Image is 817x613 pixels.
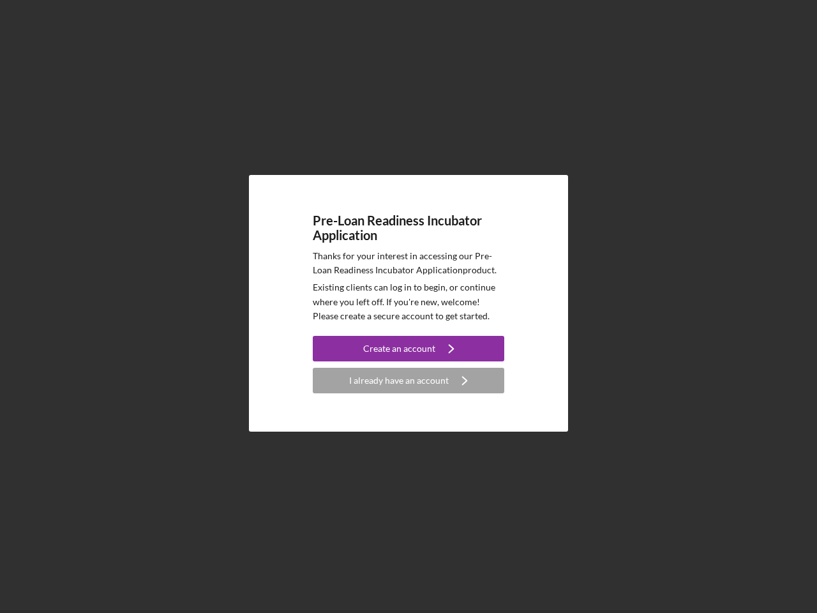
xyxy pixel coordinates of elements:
button: I already have an account [313,368,504,393]
a: Create an account [313,336,504,365]
div: Create an account [363,336,435,361]
h4: Pre-Loan Readiness Incubator Application [313,213,504,243]
div: I already have an account [349,368,449,393]
button: Create an account [313,336,504,361]
p: Existing clients can log in to begin, or continue where you left off. If you're new, welcome! Ple... [313,280,504,323]
p: Thanks for your interest in accessing our Pre-Loan Readiness Incubator Application product. [313,249,504,278]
